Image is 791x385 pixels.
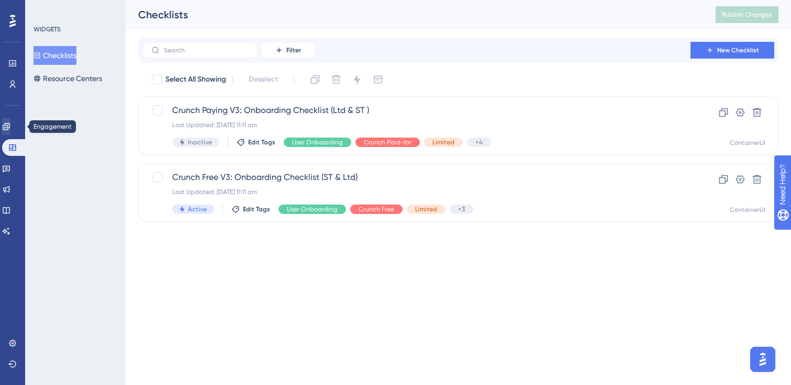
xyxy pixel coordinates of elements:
[747,344,778,375] iframe: UserGuiding AI Assistant Launcher
[287,205,338,213] span: User Onboarding
[25,3,65,15] span: Need Help?
[716,6,778,23] button: Publish Changes
[730,139,765,147] div: ContainerUI
[458,205,465,213] span: +3
[165,73,226,86] span: Select All Showing
[248,138,275,146] span: Edit Tags
[432,138,454,146] span: Limited
[231,205,270,213] button: Edit Tags
[249,73,278,86] span: Deselect
[475,138,483,146] span: +4
[730,206,765,214] div: ContainerUI
[188,138,212,146] span: Inactive
[415,205,437,213] span: Limited
[286,46,301,54] span: Filter
[364,138,411,146] span: Crunch Paid-for
[138,7,689,22] div: Checklists
[722,10,772,19] span: Publish Changes
[359,205,394,213] span: Crunch Free
[172,188,661,196] div: Last Updated: [DATE] 11:11 am
[239,70,287,89] button: Deselect
[243,205,270,213] span: Edit Tags
[34,69,102,88] button: Resource Centers
[172,104,661,117] span: Crunch Paying V3: Onboarding Checklist (Ltd & ST )
[188,205,207,213] span: Active
[164,47,249,54] input: Search
[292,138,343,146] span: User Onboarding
[34,46,76,65] button: Checklists
[34,25,61,33] div: WIDGETS
[690,42,774,59] button: New Checklist
[237,138,275,146] button: Edit Tags
[262,42,314,59] button: Filter
[172,121,661,129] div: Last Updated: [DATE] 11:11 am
[717,46,759,54] span: New Checklist
[172,171,661,184] span: Crunch Free V3: Onboarding Checklist (ST & Ltd)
